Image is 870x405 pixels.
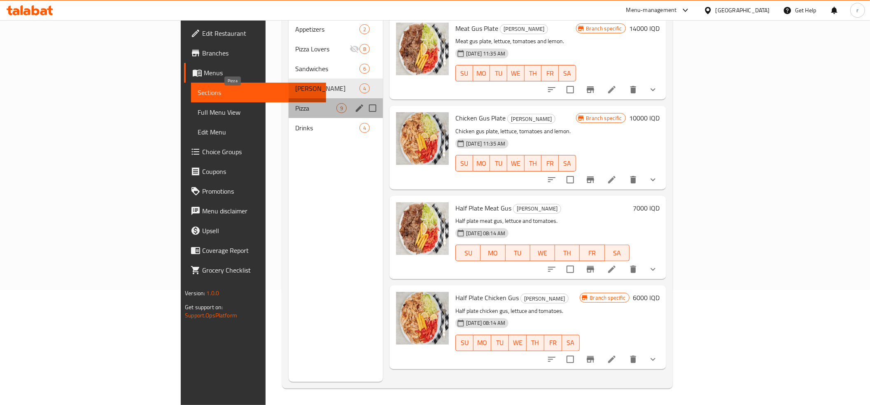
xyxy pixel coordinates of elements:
[500,24,548,34] div: Gus
[476,157,487,169] span: MO
[542,259,562,279] button: sort-choices
[490,65,507,81] button: TU
[360,45,369,53] span: 8
[559,65,576,81] button: SA
[184,181,326,201] a: Promotions
[562,335,580,351] button: SA
[207,288,219,299] span: 1.0.0
[643,170,663,190] button: show more
[396,112,449,165] img: Chicken Gus Plate
[633,202,660,214] h6: 7000 IQD
[527,335,544,351] button: TH
[607,354,617,364] a: Edit menu item
[185,288,205,299] span: Version:
[455,126,576,137] p: Chicken gus plate, lettuce, tomatoes and lemon.
[191,122,326,142] a: Edit Menu
[716,6,770,15] div: [GEOGRAPHIC_DATA]
[545,67,555,79] span: FR
[648,175,658,185] svg: Show Choices
[459,247,477,259] span: SU
[562,81,579,98] span: Select to update
[198,127,320,137] span: Edit Menu
[580,245,604,261] button: FR
[184,260,326,280] a: Grocery Checklist
[359,44,370,54] div: items
[204,68,320,78] span: Menus
[202,147,320,157] span: Choice Groups
[455,216,630,226] p: Half plate meat gus, lettuce and tomatoes.
[202,167,320,176] span: Coupons
[463,140,508,148] span: [DATE] 11:35 AM
[558,247,576,259] span: TH
[202,186,320,196] span: Promotions
[360,85,369,93] span: 4
[455,245,480,261] button: SU
[198,107,320,117] span: Full Menu View
[455,65,473,81] button: SU
[542,170,562,190] button: sort-choices
[583,114,625,122] span: Branch specific
[202,28,320,38] span: Edit Restaurant
[581,170,600,190] button: Branch-specific-item
[507,155,525,171] button: WE
[520,294,569,303] div: Gus
[565,337,576,349] span: SA
[493,157,504,169] span: TU
[528,67,539,79] span: TH
[530,337,541,349] span: TH
[191,83,326,102] a: Sections
[623,170,643,190] button: delete
[185,310,237,321] a: Support.OpsPlatform
[648,264,658,274] svg: Show Choices
[184,162,326,181] a: Coupons
[353,102,366,114] button: edit
[643,80,663,100] button: show more
[643,259,663,279] button: show more
[360,124,369,132] span: 4
[295,24,359,34] span: Appetizers
[521,294,568,303] span: [PERSON_NAME]
[455,36,576,46] p: Meat gus plate, lettuce, tomatoes and lemon.
[185,302,223,312] span: Get support on:
[191,102,326,122] a: Full Menu View
[528,157,539,169] span: TH
[202,206,320,216] span: Menu disclaimer
[184,241,326,260] a: Coverage Report
[455,112,506,124] span: Chicken Gus Plate
[484,247,502,259] span: MO
[455,155,473,171] button: SU
[360,25,369,33] span: 2
[455,22,498,35] span: Meat Gus Plate
[184,221,326,241] a: Upsell
[648,354,658,364] svg: Show Choices
[360,65,369,73] span: 6
[525,65,542,81] button: TH
[455,292,519,304] span: Half Plate Chicken Gus
[541,155,559,171] button: FR
[336,103,347,113] div: items
[856,6,858,15] span: r
[396,202,449,255] img: Half Plate Meat Gus
[562,171,579,188] span: Select to update
[607,85,617,95] a: Edit menu item
[555,245,580,261] button: TH
[295,83,359,93] span: [PERSON_NAME]
[509,335,527,351] button: WE
[459,157,470,169] span: SU
[289,16,383,141] nav: Menu sections
[623,259,643,279] button: delete
[202,48,320,58] span: Branches
[476,67,487,79] span: MO
[289,118,383,138] div: Drinks4
[559,155,576,171] button: SA
[562,157,573,169] span: SA
[473,335,491,351] button: MO
[396,23,449,75] img: Meat Gus Plate
[295,44,350,54] div: Pizza Lovers
[500,24,548,34] span: [PERSON_NAME]
[184,142,326,162] a: Choice Groups
[508,114,555,124] span: [PERSON_NAME]
[509,247,527,259] span: TU
[473,65,490,81] button: MO
[629,23,660,34] h6: 14000 IQD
